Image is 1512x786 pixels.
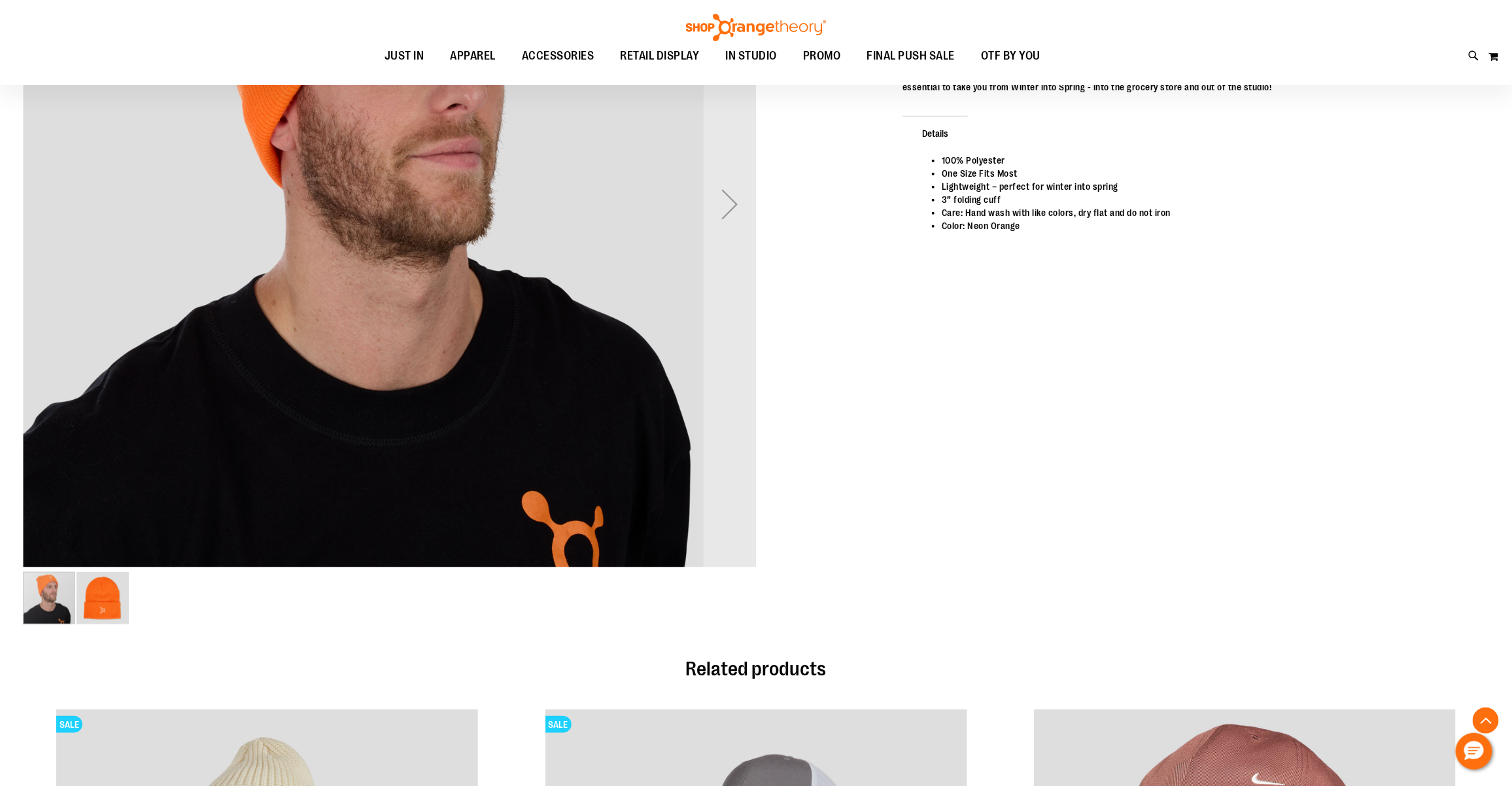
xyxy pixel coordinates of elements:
a: IN STUDIO [713,41,791,71]
span: PROMO [803,41,841,71]
span: JUST IN [385,41,424,71]
button: Back To Top [1473,707,1499,734]
a: OTF BY YOU [968,41,1054,71]
button: Hello, have a question? Let’s chat. [1456,733,1492,770]
span: SALE [545,716,572,733]
span: ACCESSORIES [522,41,594,71]
li: One Size Fits Most [942,167,1476,180]
a: FINAL PUSH SALE [854,41,969,71]
span: Details [902,116,968,150]
a: ACCESSORIES [509,41,608,71]
span: Related products [686,658,827,680]
li: 100% Polyester [942,154,1476,167]
img: Bright Retro Knit Beanie orange [77,572,129,624]
li: Lightweight – perfect for winter into spring [942,180,1476,193]
a: JUST IN [371,41,438,71]
li: 3” folding cuff [942,193,1476,206]
span: RETAIL DISPLAY [621,41,700,71]
a: APPAREL [438,41,509,71]
a: PROMO [790,41,854,71]
div: image 2 of 2 [77,571,129,626]
div: image 1 of 2 [23,571,77,626]
span: FINAL PUSH SALE [867,41,955,71]
a: RETAIL DISPLAY [608,41,713,71]
span: OTF BY YOU [981,41,1040,71]
li: Color: Neon Orange [942,219,1476,232]
span: IN STUDIO [726,41,778,71]
li: Care: Hand wash with like colors, dry flat and do not iron [942,206,1476,219]
span: SALE [56,716,82,733]
span: APPAREL [451,41,496,71]
img: Shop Orangetheory [684,14,828,41]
